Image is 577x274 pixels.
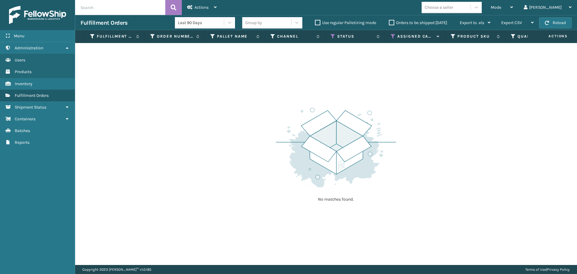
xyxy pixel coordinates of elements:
span: Export to .xls [460,20,484,25]
span: Batches [15,128,30,133]
span: Containers [15,116,35,122]
span: Shipment Status [15,105,46,110]
button: Reload [539,17,572,28]
span: Administration [15,45,43,51]
img: logo [9,6,66,24]
span: Mode [491,5,501,10]
span: Fulfillment Orders [15,93,49,98]
span: Export CSV [501,20,522,25]
span: Reports [15,140,29,145]
div: Choose a seller [425,4,453,11]
label: Product SKU [457,34,494,39]
div: Last 90 Days [178,20,224,26]
label: Assigned Carrier Service [397,34,434,39]
h3: Fulfillment Orders [81,19,127,26]
label: Channel [277,34,313,39]
a: Privacy Policy [547,267,570,272]
span: Products [15,69,32,74]
a: Terms of Use [525,267,546,272]
div: | [525,265,570,274]
span: Actions [530,31,571,41]
label: Fulfillment Order Id [97,34,133,39]
span: Users [15,57,25,63]
label: Orders to be shipped [DATE] [389,20,447,25]
label: Use regular Palletizing mode [315,20,376,25]
label: Status [337,34,374,39]
label: Order Number [157,34,193,39]
div: Group by [245,20,262,26]
label: Quantity [517,34,554,39]
span: Inventory [15,81,32,86]
p: Copyright 2023 [PERSON_NAME]™ v 1.0.185 [82,265,151,274]
span: Actions [194,5,209,10]
span: Menu [14,33,24,38]
label: Pallet Name [217,34,253,39]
